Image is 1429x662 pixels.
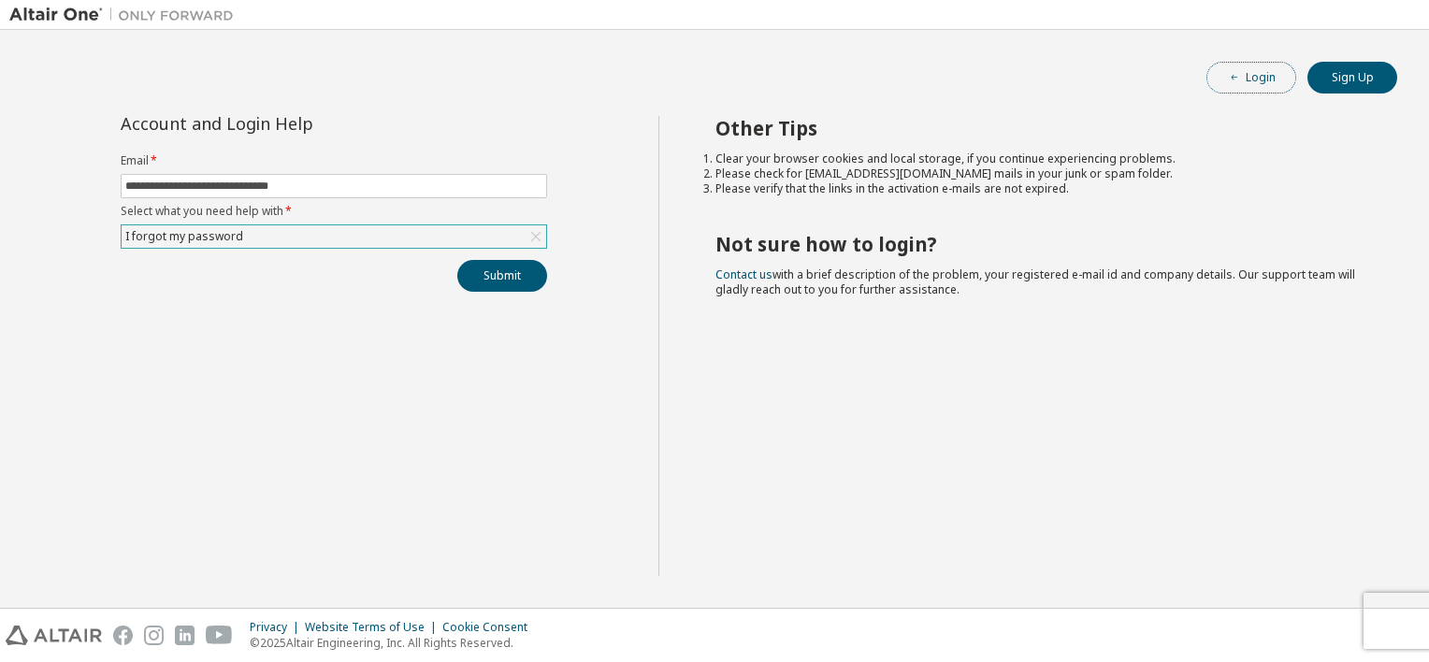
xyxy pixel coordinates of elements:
[113,626,133,645] img: facebook.svg
[121,204,547,219] label: Select what you need help with
[121,153,547,168] label: Email
[206,626,233,645] img: youtube.svg
[305,620,442,635] div: Website Terms of Use
[6,626,102,645] img: altair_logo.svg
[123,226,246,247] div: I forgot my password
[144,626,164,645] img: instagram.svg
[442,620,539,635] div: Cookie Consent
[9,6,243,24] img: Altair One
[250,635,539,651] p: © 2025 Altair Engineering, Inc. All Rights Reserved.
[715,266,772,282] a: Contact us
[1206,62,1296,94] button: Login
[457,260,547,292] button: Submit
[715,116,1364,140] h2: Other Tips
[121,116,462,131] div: Account and Login Help
[715,181,1364,196] li: Please verify that the links in the activation e-mails are not expired.
[175,626,195,645] img: linkedin.svg
[122,225,546,248] div: I forgot my password
[250,620,305,635] div: Privacy
[715,232,1364,256] h2: Not sure how to login?
[715,166,1364,181] li: Please check for [EMAIL_ADDRESS][DOMAIN_NAME] mails in your junk or spam folder.
[715,266,1355,297] span: with a brief description of the problem, your registered e-mail id and company details. Our suppo...
[715,151,1364,166] li: Clear your browser cookies and local storage, if you continue experiencing problems.
[1307,62,1397,94] button: Sign Up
